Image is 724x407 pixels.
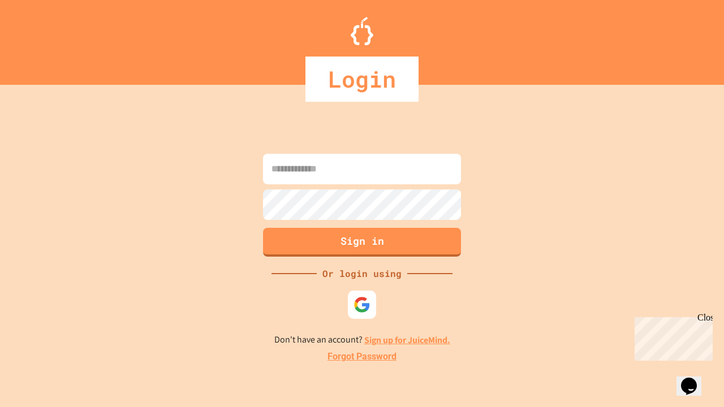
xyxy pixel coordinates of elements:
div: Chat with us now!Close [5,5,78,72]
div: Login [305,57,419,102]
iframe: chat widget [630,313,713,361]
a: Sign up for JuiceMind. [364,334,450,346]
button: Sign in [263,228,461,257]
div: Or login using [317,267,407,280]
p: Don't have an account? [274,333,450,347]
img: Logo.svg [351,17,373,45]
iframe: chat widget [676,362,713,396]
a: Forgot Password [327,350,397,363]
img: google-icon.svg [354,296,370,313]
